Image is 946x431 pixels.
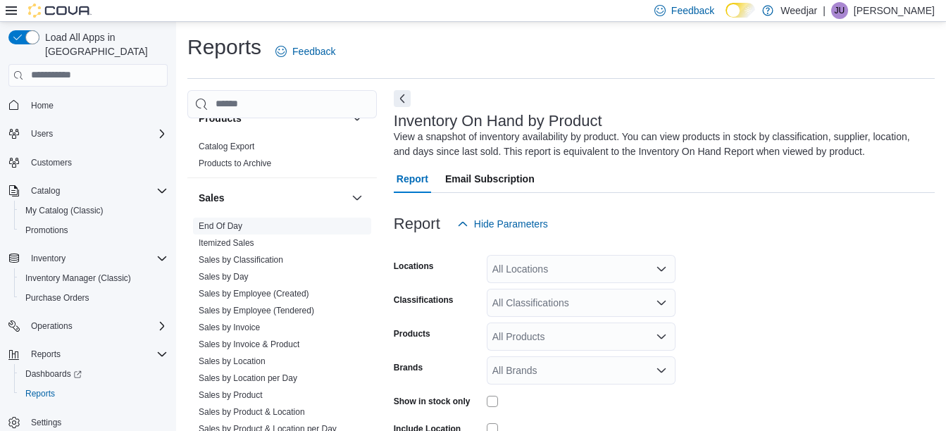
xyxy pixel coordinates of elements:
[394,113,602,130] h3: Inventory On Hand by Product
[14,268,173,288] button: Inventory Manager (Classic)
[394,216,440,232] h3: Report
[25,97,59,114] a: Home
[187,33,261,61] h1: Reports
[199,220,242,232] span: End Of Day
[20,289,95,306] a: Purchase Orders
[28,4,92,18] img: Cova
[25,125,168,142] span: Users
[671,4,714,18] span: Feedback
[20,222,74,239] a: Promotions
[25,318,168,335] span: Operations
[25,273,131,284] span: Inventory Manager (Classic)
[199,389,263,401] span: Sales by Product
[656,297,667,308] button: Open list of options
[20,270,168,287] span: Inventory Manager (Classic)
[20,289,168,306] span: Purchase Orders
[31,349,61,360] span: Reports
[394,396,471,407] label: Show in stock only
[656,263,667,275] button: Open list of options
[25,154,168,171] span: Customers
[25,205,104,216] span: My Catalog (Classic)
[25,182,66,199] button: Catalog
[199,289,309,299] a: Sales by Employee (Created)
[25,368,82,380] span: Dashboards
[199,373,297,383] a: Sales by Location per Day
[199,390,263,400] a: Sales by Product
[199,255,283,265] a: Sales by Classification
[20,202,168,219] span: My Catalog (Classic)
[199,142,254,151] a: Catalog Export
[199,237,254,249] span: Itemized Sales
[25,318,78,335] button: Operations
[656,331,667,342] button: Open list of options
[199,158,271,169] span: Products to Archive
[199,288,309,299] span: Sales by Employee (Created)
[199,373,297,384] span: Sales by Location per Day
[31,185,60,196] span: Catalog
[20,366,87,382] a: Dashboards
[25,346,168,363] span: Reports
[14,288,173,308] button: Purchase Orders
[3,152,173,173] button: Customers
[199,407,305,417] a: Sales by Product & Location
[39,30,168,58] span: Load All Apps in [GEOGRAPHIC_DATA]
[199,356,266,366] a: Sales by Location
[270,37,341,65] a: Feedback
[25,346,66,363] button: Reports
[3,181,173,201] button: Catalog
[199,305,314,316] span: Sales by Employee (Tendered)
[25,96,168,114] span: Home
[25,125,58,142] button: Users
[199,406,305,418] span: Sales by Product & Location
[199,111,242,125] h3: Products
[25,292,89,304] span: Purchase Orders
[199,158,271,168] a: Products to Archive
[394,294,454,306] label: Classifications
[199,356,266,367] span: Sales by Location
[187,138,377,177] div: Products
[20,385,61,402] a: Reports
[31,100,54,111] span: Home
[199,254,283,266] span: Sales by Classification
[349,110,366,127] button: Products
[394,261,434,272] label: Locations
[3,316,173,336] button: Operations
[14,384,173,404] button: Reports
[3,344,173,364] button: Reports
[394,362,423,373] label: Brands
[31,253,66,264] span: Inventory
[3,249,173,268] button: Inventory
[25,225,68,236] span: Promotions
[199,191,225,205] h3: Sales
[25,250,71,267] button: Inventory
[31,157,72,168] span: Customers
[199,111,346,125] button: Products
[199,191,346,205] button: Sales
[25,250,168,267] span: Inventory
[854,2,935,19] p: [PERSON_NAME]
[14,220,173,240] button: Promotions
[20,385,168,402] span: Reports
[199,322,260,333] span: Sales by Invoice
[831,2,848,19] div: Jahmil Uttley
[292,44,335,58] span: Feedback
[25,414,67,431] a: Settings
[31,320,73,332] span: Operations
[3,124,173,144] button: Users
[726,3,755,18] input: Dark Mode
[394,90,411,107] button: Next
[199,339,299,350] span: Sales by Invoice & Product
[20,366,168,382] span: Dashboards
[31,128,53,139] span: Users
[394,130,928,159] div: View a snapshot of inventory availability by product. You can view products in stock by classific...
[14,201,173,220] button: My Catalog (Classic)
[14,364,173,384] a: Dashboards
[25,154,77,171] a: Customers
[394,328,430,339] label: Products
[199,323,260,332] a: Sales by Invoice
[397,165,428,193] span: Report
[199,306,314,316] a: Sales by Employee (Tendered)
[199,238,254,248] a: Itemized Sales
[20,222,168,239] span: Promotions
